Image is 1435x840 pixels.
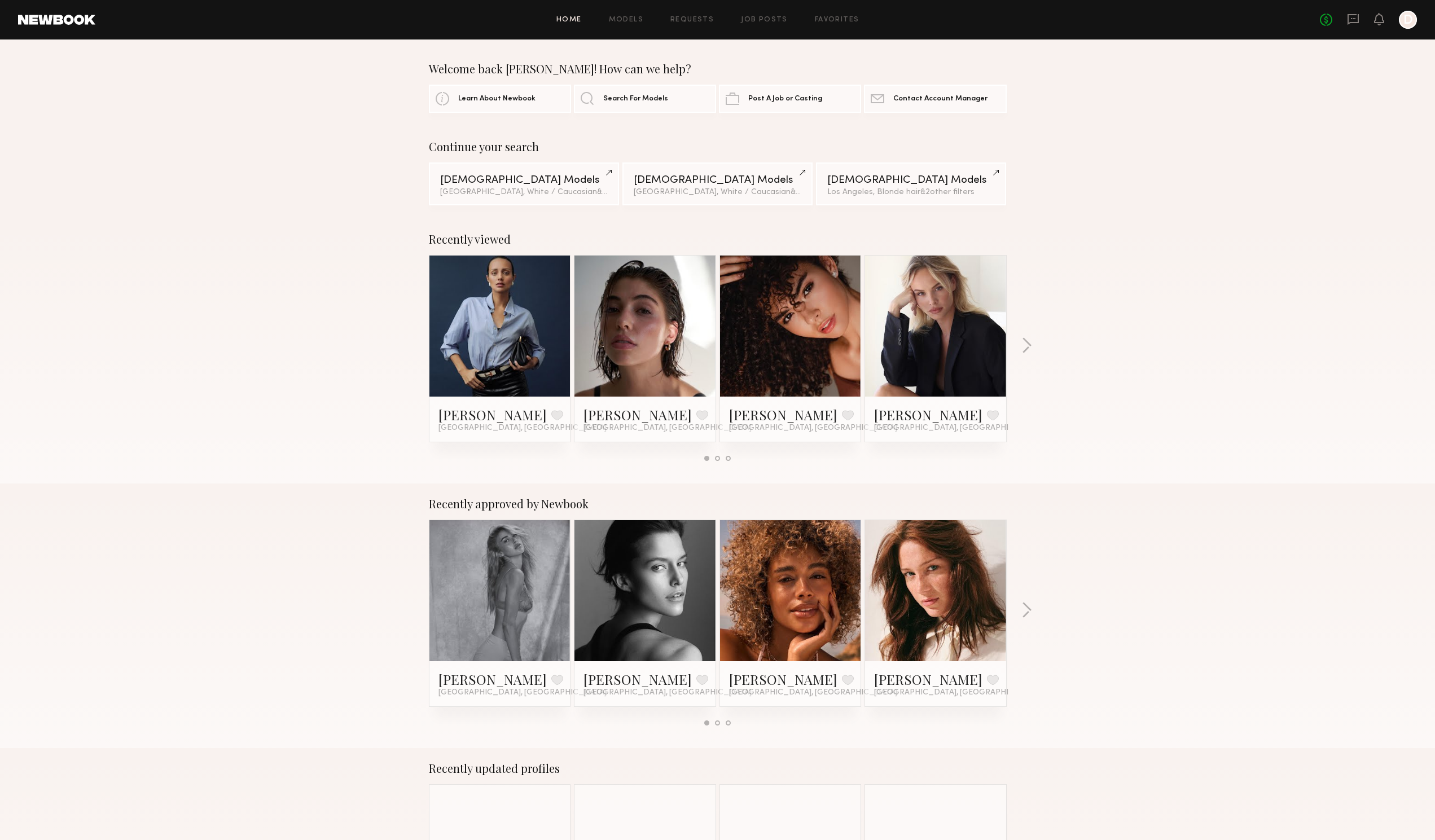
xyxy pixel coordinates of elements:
span: & 2 other filter s [791,188,845,196]
div: [GEOGRAPHIC_DATA], White / Caucasian [634,188,801,196]
span: & 1 other filter [597,188,646,196]
span: Learn About Newbook [458,95,536,103]
div: Recently updated profiles [429,762,1007,775]
a: Favorites [815,16,859,24]
div: Recently viewed [429,232,1007,246]
a: [DEMOGRAPHIC_DATA] Models[GEOGRAPHIC_DATA], White / Caucasian&1other filter [429,162,619,205]
span: [GEOGRAPHIC_DATA], [GEOGRAPHIC_DATA] [438,688,607,697]
div: [DEMOGRAPHIC_DATA] Models [440,175,608,186]
a: [PERSON_NAME] [583,670,692,688]
a: Post A Job or Casting [719,85,861,113]
span: [GEOGRAPHIC_DATA], [GEOGRAPHIC_DATA] [874,424,1042,433]
a: [PERSON_NAME] [438,670,547,688]
div: Los Angeles, Blonde hair [827,188,995,196]
a: Search For Models [574,85,716,113]
a: [DEMOGRAPHIC_DATA] Models[GEOGRAPHIC_DATA], White / Caucasian&2other filters [622,162,813,205]
span: [GEOGRAPHIC_DATA], [GEOGRAPHIC_DATA] [729,688,897,697]
div: [DEMOGRAPHIC_DATA] Models [827,175,995,186]
a: Job Posts [741,16,788,24]
span: [GEOGRAPHIC_DATA], [GEOGRAPHIC_DATA] [874,688,1042,697]
a: Learn About Newbook [429,85,571,113]
a: Models [609,16,643,24]
div: Recently approved by Newbook [429,497,1007,511]
span: Post A Job or Casting [748,95,822,103]
a: [PERSON_NAME] [583,406,692,424]
div: [GEOGRAPHIC_DATA], White / Caucasian [440,188,608,196]
a: [DEMOGRAPHIC_DATA] ModelsLos Angeles, Blonde hair&2other filters [816,162,1006,205]
a: [PERSON_NAME] [874,406,982,424]
a: [PERSON_NAME] [729,406,837,424]
span: Contact Account Manager [893,95,988,103]
div: Continue your search [429,140,1007,153]
a: Home [556,16,582,24]
span: [GEOGRAPHIC_DATA], [GEOGRAPHIC_DATA] [729,424,897,433]
span: Search For Models [603,95,668,103]
a: [PERSON_NAME] [874,670,982,688]
span: & 2 other filter s [920,188,975,196]
a: Contact Account Manager [864,85,1006,113]
span: [GEOGRAPHIC_DATA], [GEOGRAPHIC_DATA] [583,688,752,697]
a: D [1399,11,1417,29]
a: Requests [670,16,714,24]
div: [DEMOGRAPHIC_DATA] Models [634,175,801,186]
a: [PERSON_NAME] [729,670,837,688]
a: [PERSON_NAME] [438,406,547,424]
span: [GEOGRAPHIC_DATA], [GEOGRAPHIC_DATA] [583,424,752,433]
div: Welcome back [PERSON_NAME]! How can we help? [429,62,1007,76]
span: [GEOGRAPHIC_DATA], [GEOGRAPHIC_DATA] [438,424,607,433]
